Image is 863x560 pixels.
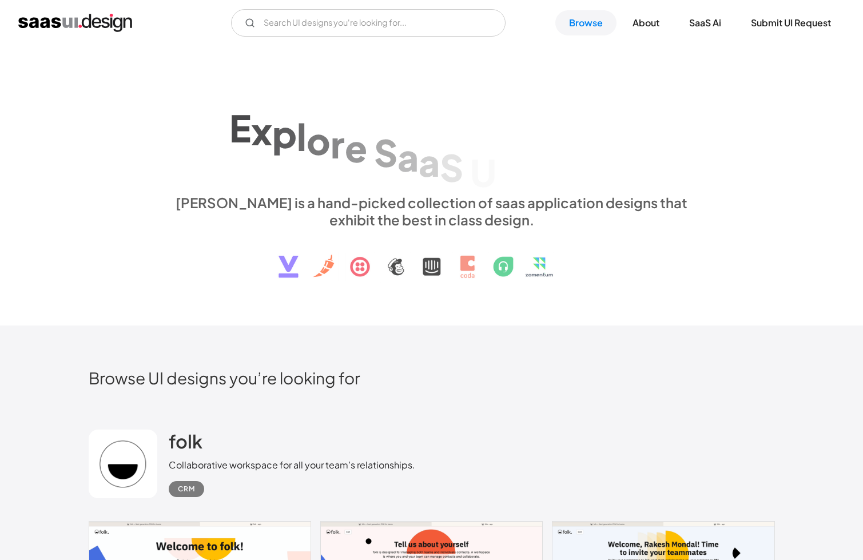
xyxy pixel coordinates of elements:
[229,106,251,150] div: E
[169,458,415,472] div: Collaborative workspace for all your team’s relationships.
[331,122,345,166] div: r
[419,140,440,184] div: a
[619,10,673,35] a: About
[470,150,496,194] div: U
[231,9,506,37] input: Search UI designs you're looking for...
[345,126,367,170] div: e
[440,145,463,189] div: S
[18,14,132,32] a: home
[169,95,695,183] h1: Explore SaaS UI design patterns & interactions.
[272,111,297,155] div: p
[555,10,617,35] a: Browse
[251,108,272,152] div: x
[178,482,195,496] div: CRM
[169,430,202,452] h2: folk
[397,135,419,179] div: a
[169,430,202,458] a: folk
[231,9,506,37] form: Email Form
[307,118,331,162] div: o
[675,10,735,35] a: SaaS Ai
[258,228,605,288] img: text, icon, saas logo
[297,114,307,158] div: l
[374,130,397,174] div: S
[737,10,845,35] a: Submit UI Request
[89,368,775,388] h2: Browse UI designs you’re looking for
[169,194,695,228] div: [PERSON_NAME] is a hand-picked collection of saas application designs that exhibit the best in cl...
